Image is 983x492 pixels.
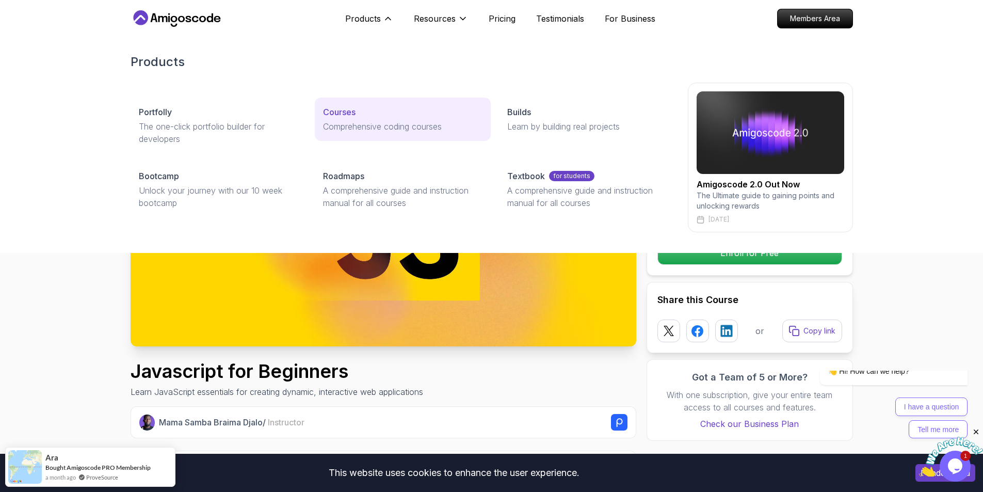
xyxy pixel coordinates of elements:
h1: Javascript for Beginners [131,361,423,382]
p: Learn JavaScript essentials for creating dynamic, interactive web applications [131,386,423,398]
a: Textbookfor studentsA comprehensive guide and instruction manual for all courses [499,162,675,217]
a: RoadmapsA comprehensive guide and instruction manual for all courses [315,162,491,217]
button: Resources [414,12,468,33]
button: Tell me more [122,50,181,68]
a: Members Area [777,9,853,28]
a: amigoscode 2.0Amigoscode 2.0 Out NowThe Ultimate guide to gaining points and unlocking rewards[DATE] [688,83,853,232]
p: Products [345,12,381,25]
p: Members Area [778,9,852,28]
p: Bootcamp [139,170,179,182]
p: Mama Samba Braima Djalo / [159,416,304,428]
button: I have a question [108,27,181,45]
p: Roadmaps [323,170,364,182]
p: Copy link [803,326,835,336]
p: Courses [323,106,356,118]
p: Unlock your journey with our 10 week bootcamp [139,184,298,209]
a: PortfollyThe one-click portfolio builder for developers [131,98,307,153]
span: Bought [45,464,66,471]
p: for students [549,171,594,181]
button: Enroll for Free [657,241,842,265]
p: Resources [414,12,456,25]
p: A comprehensive guide and instruction manual for all courses [507,184,667,209]
a: CoursesComprehensive coding courses [315,98,491,141]
p: Enroll for Free [658,242,842,264]
p: Portfolly [139,106,172,118]
iframe: chat widget [919,427,983,477]
p: Learn by building real projects [507,120,667,133]
a: Check our Business Plan [657,418,842,430]
p: The Ultimate guide to gaining points and unlocking rewards [697,191,844,211]
p: A comprehensive guide and instruction manual for all courses [323,184,482,209]
img: Nelson Djalo [139,415,155,431]
p: or [755,325,764,337]
button: Accept cookies [915,464,975,482]
a: BootcampUnlock your journey with our 10 week bootcamp [131,162,307,217]
a: Pricing [489,12,515,25]
button: Copy link [782,320,842,342]
a: BuildsLearn by building real projects [499,98,675,141]
iframe: chat widget [787,371,973,446]
img: amigoscode 2.0 [697,91,844,174]
p: Comprehensive coding courses [323,120,482,133]
div: This website uses cookies to enhance the user experience. [8,462,900,484]
p: The one-click portfolio builder for developers [139,120,298,145]
a: Testimonials [536,12,584,25]
p: Textbook [507,170,545,182]
button: Products [345,12,393,33]
a: ProveSource [86,474,118,481]
a: Amigoscode PRO Membership [67,464,151,471]
h2: Share this Course [657,293,842,307]
p: With one subscription, give your entire team access to all courses and features. [657,389,842,414]
img: provesource social proof notification image [8,450,42,484]
span: Ara [45,453,58,462]
p: [DATE] [708,215,729,224]
a: For Business [605,12,655,25]
h2: Products [131,54,853,70]
span: Instructor [268,417,304,427]
p: Builds [507,106,531,118]
h2: Amigoscode 2.0 Out Now [697,178,844,191]
h3: Got a Team of 5 or More? [657,370,842,385]
span: a month ago [45,473,76,482]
